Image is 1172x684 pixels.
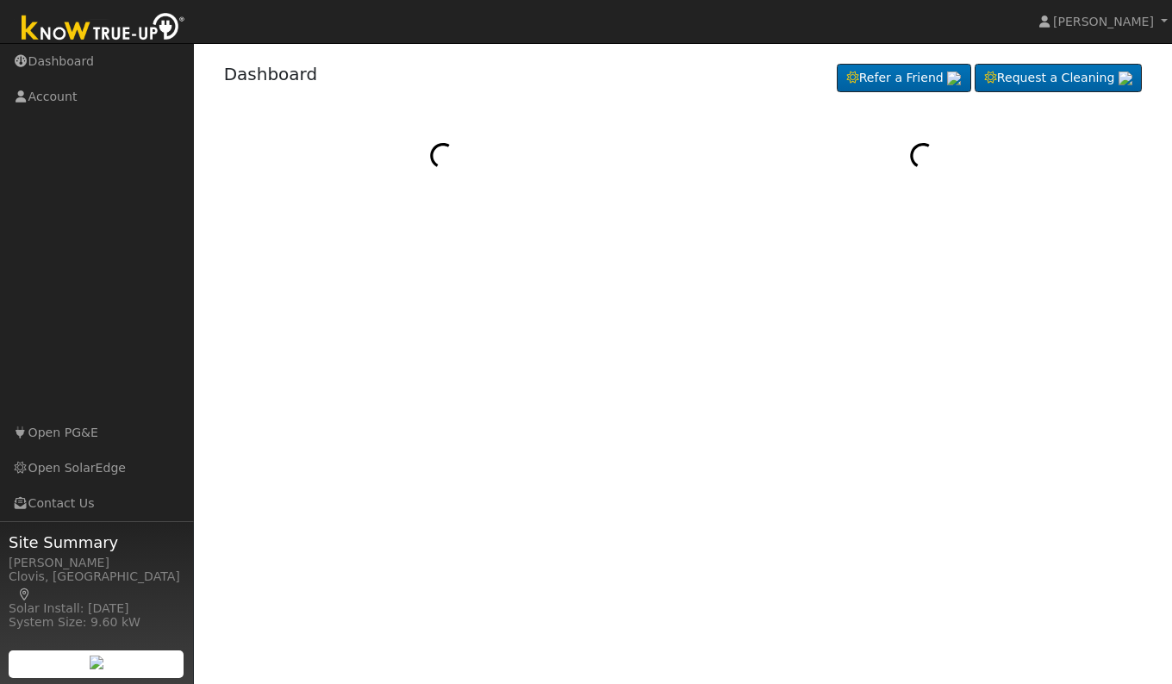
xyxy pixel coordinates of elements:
[9,531,184,554] span: Site Summary
[9,600,184,618] div: Solar Install: [DATE]
[975,64,1142,93] a: Request a Cleaning
[9,554,184,572] div: [PERSON_NAME]
[13,9,194,48] img: Know True-Up
[90,656,103,669] img: retrieve
[9,568,184,604] div: Clovis, [GEOGRAPHIC_DATA]
[17,588,33,601] a: Map
[947,72,961,85] img: retrieve
[224,64,318,84] a: Dashboard
[1119,72,1132,85] img: retrieve
[1053,15,1154,28] span: [PERSON_NAME]
[837,64,971,93] a: Refer a Friend
[9,613,184,631] div: System Size: 9.60 kW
